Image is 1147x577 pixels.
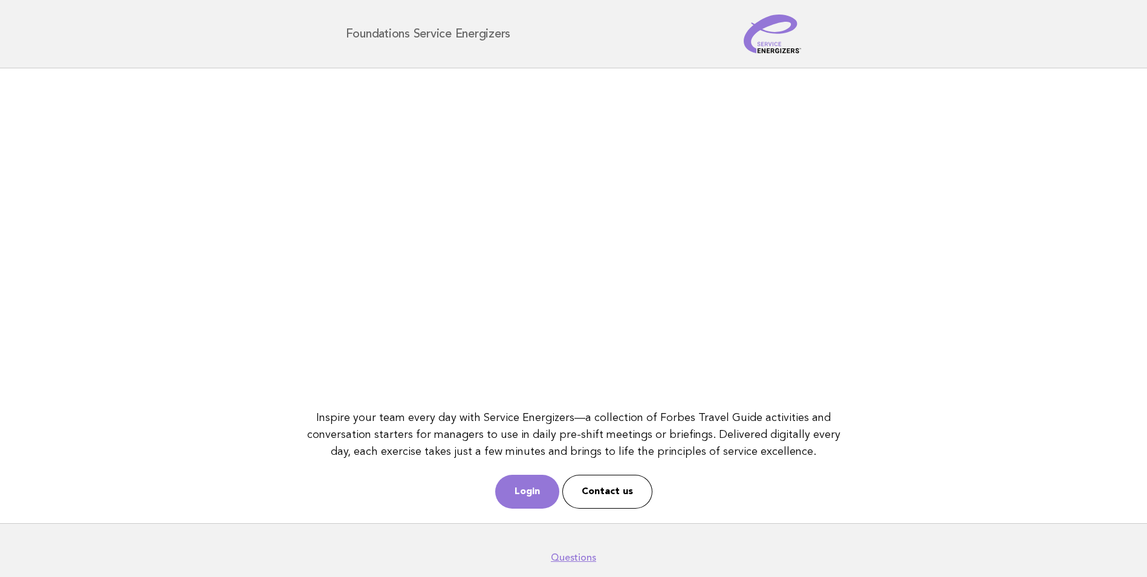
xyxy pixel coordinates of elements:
p: Inspire your team every day with Service Energizers—a collection of Forbes Travel Guide activitie... [301,409,846,460]
h1: Foundations Service Energizers [346,28,511,40]
img: Service Energizers [744,15,802,53]
iframe: YouTube video player [301,83,846,390]
a: Questions [551,552,596,564]
a: Login [495,475,559,509]
a: Contact us [562,475,652,509]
